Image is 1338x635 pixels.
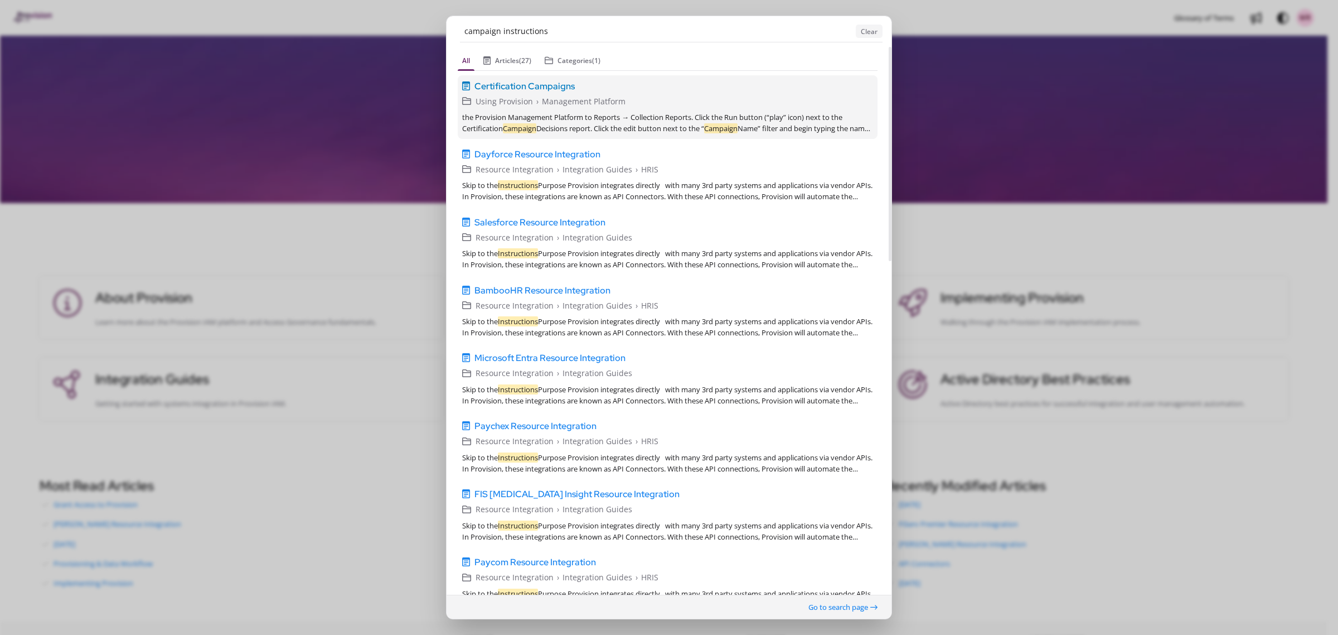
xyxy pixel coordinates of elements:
div: Skip to the Purpose Provision integrates directly with many 3rd party systems and applications vi... [462,180,873,202]
span: HRIS [641,571,658,584]
div: Skip to the Purpose Provision integrates directly with many 3rd party systems and applications vi... [462,316,873,338]
span: (27) [519,56,531,65]
a: Paychex Resource IntegrationResource Integration›Integration Guides›HRISSkip to theInstructionsPu... [458,415,878,479]
em: Instructions [498,589,538,599]
button: All [458,51,474,71]
span: Integration Guides [563,163,632,175]
span: Integration Guides [563,231,632,243]
div: Skip to the Purpose Provision integrates directly with many 3rd party systems and applications vi... [462,248,873,270]
span: › [557,571,559,584]
span: Paychex Resource Integration [474,420,597,433]
span: › [636,571,638,584]
span: Integration Guides [563,571,632,584]
em: Campaign [503,123,536,133]
button: Go to search page [808,601,878,613]
span: Salesforce Resource Integration [474,215,605,229]
div: Skip to the Purpose Provision integrates directly with many 3rd party systems and applications vi... [462,384,873,406]
button: Categories [540,51,605,71]
span: Resource Integration [476,299,554,311]
span: › [557,503,559,516]
span: › [636,299,638,311]
a: FIS [MEDICAL_DATA] Insight Resource IntegrationResource Integration›Integration GuidesSkip to the... [458,483,878,547]
span: › [557,435,559,448]
span: › [636,435,638,448]
span: HRIS [641,435,658,448]
span: Resource Integration [476,571,554,584]
span: Microsoft Entra Resource Integration [474,352,626,365]
span: Integration Guides [563,367,632,379]
span: › [557,231,559,243]
span: HRIS [641,163,658,175]
span: Management Platform [542,95,626,107]
button: Articles [479,51,536,71]
a: Microsoft Entra Resource IntegrationResource Integration›Integration GuidesSkip to theInstruction... [458,347,878,411]
a: Certification CampaignsUsing Provision›Management Platformthe Provision Management Platform to Re... [458,75,878,138]
em: Instructions [498,180,538,190]
div: the Provision Management Platform to Reports → Collection Reports. Click the Run button (“play” i... [462,112,873,134]
a: Dayforce Resource IntegrationResource Integration›Integration Guides›HRISSkip to theInstructionsP... [458,143,878,206]
div: Skip to the Purpose Provision integrates directly with many 3rd party systems and applications vi... [462,452,873,474]
span: › [557,299,559,311]
span: Resource Integration [476,163,554,175]
em: Instructions [498,248,538,258]
span: › [636,163,638,175]
div: Skip to the Purpose Provision integrates directly with many 3rd party systems and applications vi... [462,520,873,542]
a: Paycom Resource IntegrationResource Integration›Integration Guides›HRISSkip to theInstructionsPur... [458,551,878,615]
span: Resource Integration [476,231,554,243]
em: Instructions [498,384,538,395]
a: Salesforce Resource IntegrationResource Integration›Integration GuidesSkip to theInstructionsPurp... [458,211,878,275]
span: BambooHR Resource Integration [474,283,610,297]
em: Campaign [704,123,738,133]
span: Integration Guides [563,299,632,311]
input: Enter Keywords [460,21,851,42]
em: Instructions [498,316,538,326]
span: › [557,163,559,175]
span: Resource Integration [476,367,554,379]
span: FIS [MEDICAL_DATA] Insight Resource Integration [474,488,680,501]
div: Skip to the Purpose Provision integrates directly with many 3rd party systems and applications vi... [462,588,873,610]
em: Instructions [498,521,538,531]
span: (1) [592,56,600,65]
span: Using Provision [476,95,533,107]
em: Instructions [498,453,538,463]
button: Clear [856,25,883,38]
span: Integration Guides [563,435,632,448]
span: Integration Guides [563,503,632,516]
span: Paycom Resource Integration [474,556,596,569]
span: › [557,367,559,379]
span: HRIS [641,299,658,311]
span: Resource Integration [476,435,554,448]
span: Resource Integration [476,503,554,516]
span: Certification Campaigns [474,79,575,93]
a: BambooHR Resource IntegrationResource Integration›Integration Guides›HRISSkip to theInstructionsP... [458,279,878,343]
span: Dayforce Resource Integration [474,147,600,161]
span: › [536,95,539,107]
